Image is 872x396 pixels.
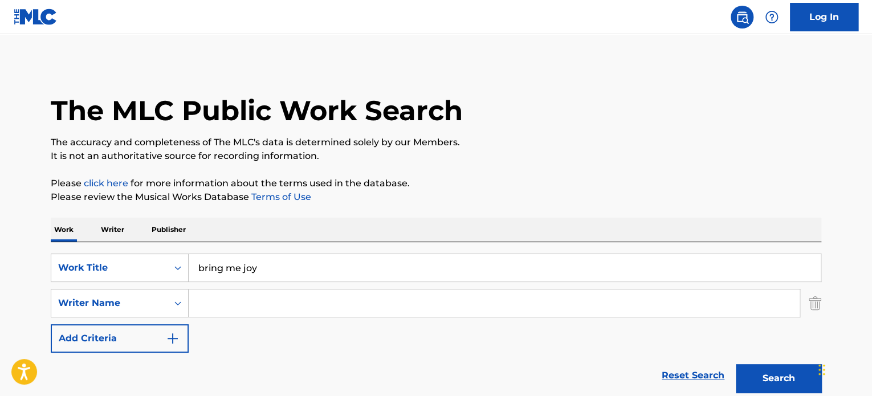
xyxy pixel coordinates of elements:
[815,341,872,396] iframe: Chat Widget
[790,3,858,31] a: Log In
[731,6,753,28] a: Public Search
[656,363,730,388] a: Reset Search
[166,332,180,345] img: 9d2ae6d4665cec9f34b9.svg
[765,10,779,24] img: help
[818,353,825,387] div: Drag
[97,218,128,242] p: Writer
[14,9,58,25] img: MLC Logo
[51,93,463,128] h1: The MLC Public Work Search
[58,261,161,275] div: Work Title
[84,178,128,189] a: click here
[58,296,161,310] div: Writer Name
[51,190,821,204] p: Please review the Musical Works Database
[148,218,189,242] p: Publisher
[736,364,821,393] button: Search
[809,289,821,317] img: Delete Criterion
[760,6,783,28] div: Help
[51,218,77,242] p: Work
[51,149,821,163] p: It is not an authoritative source for recording information.
[735,10,749,24] img: search
[51,177,821,190] p: Please for more information about the terms used in the database.
[51,136,821,149] p: The accuracy and completeness of The MLC's data is determined solely by our Members.
[51,324,189,353] button: Add Criteria
[249,191,311,202] a: Terms of Use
